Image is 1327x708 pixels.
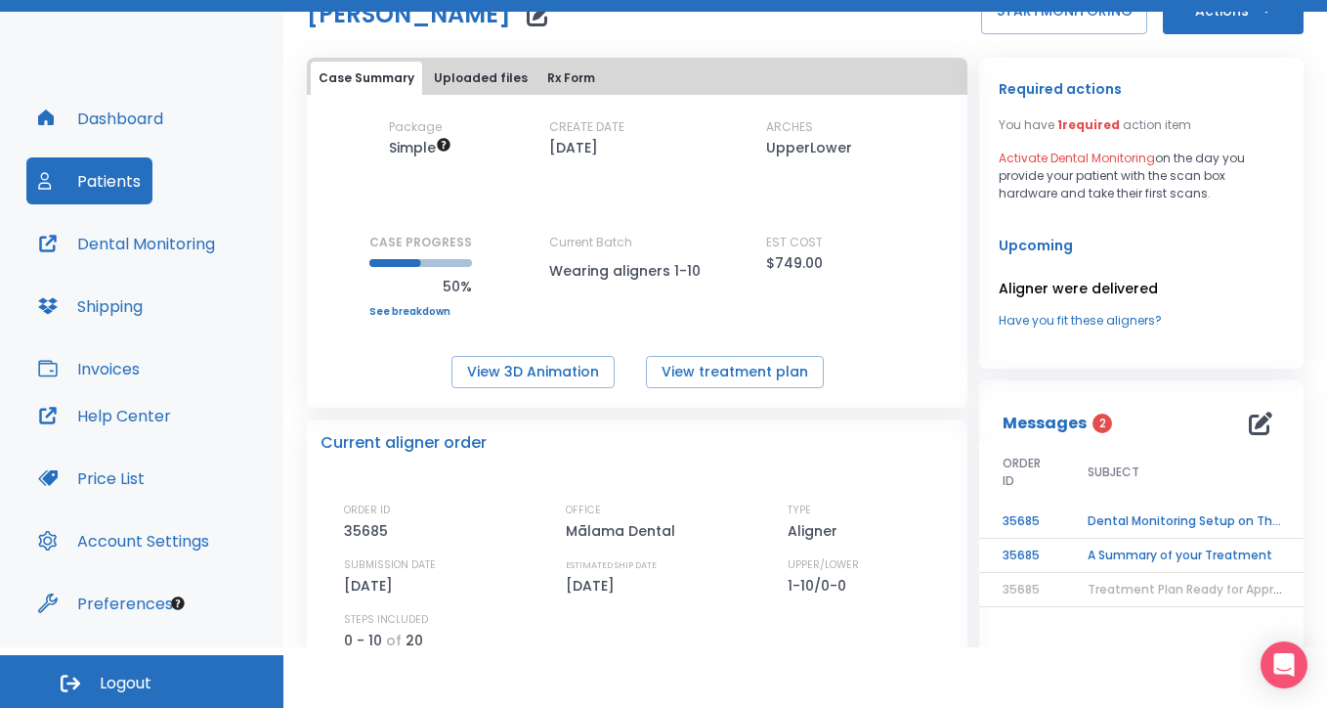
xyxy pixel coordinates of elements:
a: Have you fit these aligners? [999,312,1284,330]
button: Price List [26,455,156,502]
p: CREATE DATE [549,118,624,136]
h1: [PERSON_NAME] [307,3,511,26]
p: 1-10/0-0 [788,574,853,597]
p: ARCHES [766,118,813,136]
button: Invoices [26,345,151,392]
div: Open Intercom Messenger [1261,642,1307,688]
button: Patients [26,157,152,204]
p: [DATE] [566,574,621,597]
button: View treatment plan [646,356,824,388]
p: Wearing aligners 1-10 [549,259,725,283]
p: 0 - 10 [344,629,382,652]
button: Account Settings [26,517,221,564]
p: UpperLower [766,136,852,159]
p: Current aligner order [321,431,487,455]
span: SUBJECT [1088,464,1139,481]
p: Required actions [999,77,1122,101]
p: Aligner [788,519,844,543]
span: 1 required [1057,116,1120,133]
p: Current Batch [549,234,725,251]
p: TYPE [788,502,811,519]
p: ESTIMATED SHIP DATE [566,556,657,574]
p: STEPS INCLUDED [344,611,428,629]
span: Logout [100,673,151,694]
p: $749.00 [766,251,823,275]
button: Preferences [26,580,185,627]
div: Tooltip anchor [169,595,187,612]
p: 50% [369,275,472,298]
button: Dental Monitoring [26,220,227,267]
button: Dashboard [26,95,175,142]
button: View 3D Animation [451,356,615,388]
p: UPPER/LOWER [788,556,859,574]
span: Treatment Plan Ready for Approval [1088,581,1299,597]
td: Dental Monitoring Setup on The Delivery Day [1064,505,1308,539]
button: Uploaded files [426,62,535,95]
div: tabs [311,62,963,95]
button: Rx Form [539,62,603,95]
p: OFFICE [566,502,601,519]
button: Case Summary [311,62,422,95]
p: EST COST [766,234,823,251]
p: Aligner were delivered [999,277,1284,300]
p: Package [389,118,442,136]
a: See breakdown [369,306,472,318]
span: 2 [1092,414,1112,433]
span: 35685 [1003,581,1040,597]
p: You have action item [999,116,1191,134]
p: 35685 [344,519,395,543]
td: 35685 [979,505,1064,539]
p: 20 [406,629,423,652]
p: of [386,629,402,652]
p: [DATE] [344,574,400,597]
span: Up to 10 steps (20 aligners) [389,138,451,157]
button: Shipping [26,283,154,330]
p: Mālama Dental [566,519,682,543]
span: ORDER ID [1003,455,1041,490]
p: CASE PROGRESS [369,234,472,251]
p: on the day you provide your patient with the scan box hardware and take their first scans. [999,150,1284,202]
p: [DATE] [549,136,598,159]
p: Messages [1003,412,1087,435]
p: ORDER ID [344,502,390,519]
p: Upcoming [999,234,1284,257]
button: Help Center [26,392,183,439]
td: 35685 [979,539,1064,573]
span: Activate Dental Monitoring [999,150,1155,166]
td: A Summary of your Treatment [1064,539,1308,573]
p: SUBMISSION DATE [344,556,436,574]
